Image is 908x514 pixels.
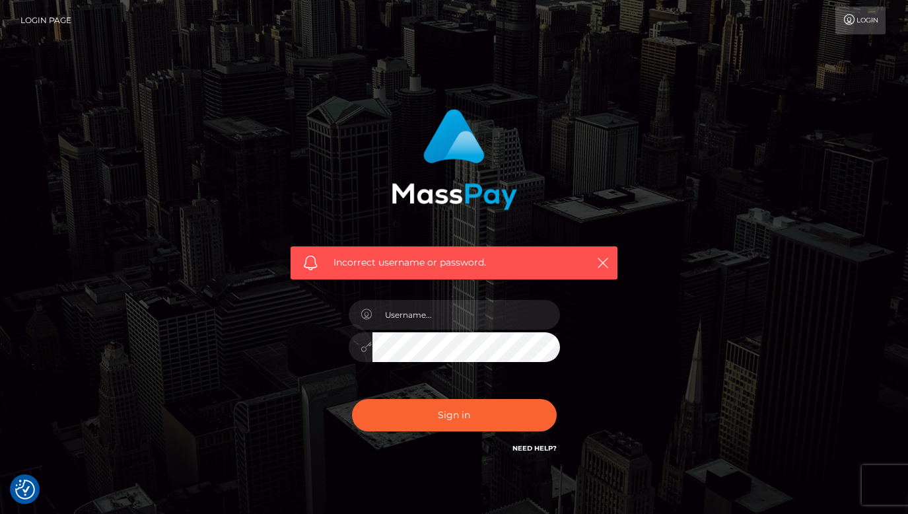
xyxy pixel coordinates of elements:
[392,109,517,210] img: MassPay Login
[352,399,557,431] button: Sign in
[15,480,35,499] button: Consent Preferences
[20,7,71,34] a: Login Page
[15,480,35,499] img: Revisit consent button
[333,256,575,270] span: Incorrect username or password.
[372,300,560,330] input: Username...
[512,444,557,453] a: Need Help?
[835,7,886,34] a: Login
